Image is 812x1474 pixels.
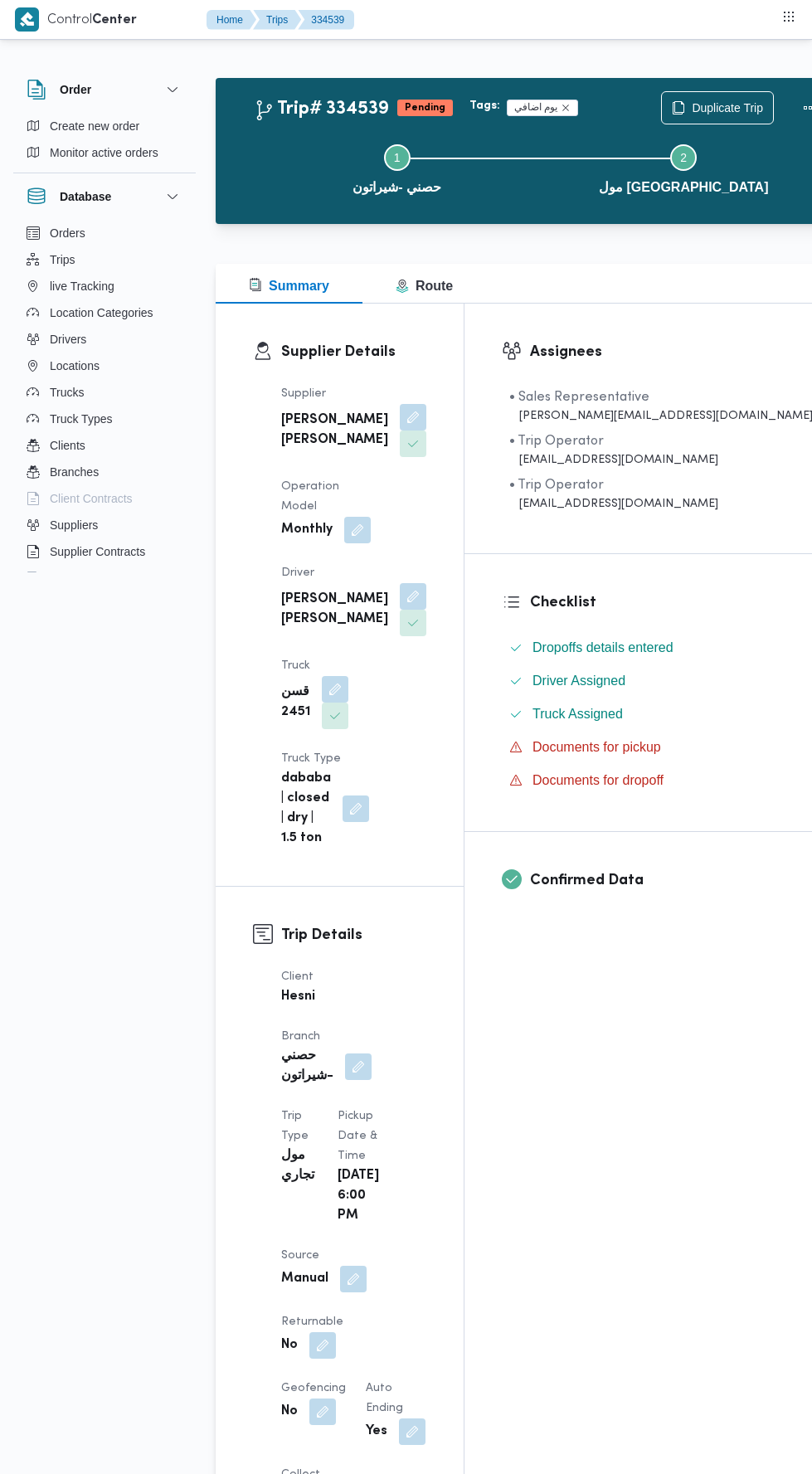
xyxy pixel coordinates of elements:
[20,220,189,246] button: Orders
[50,462,99,482] span: Branches
[50,435,85,455] span: Clients
[50,542,145,562] span: Supplier Contracts
[27,80,182,100] button: Order
[532,640,673,654] span: Dropoffs details entered
[249,279,329,293] span: Summary
[469,100,500,113] b: Tags:
[281,481,339,512] span: Operation Model
[281,590,388,630] b: [PERSON_NAME] [PERSON_NAME]
[50,250,75,270] span: Trips
[60,187,111,207] h3: Database
[509,495,718,513] div: [EMAIL_ADDRESS][DOMAIN_NAME]
[366,1383,403,1413] span: Auto Ending
[20,432,189,459] button: Clients
[281,753,341,764] span: Truck Type
[13,113,196,173] div: Order
[20,485,189,512] button: Client Contracts
[50,515,98,535] span: Suppliers
[532,638,673,658] span: Dropoffs details entered
[253,10,301,30] button: Trips
[281,1031,320,1042] span: Branch
[60,80,91,100] h3: Order
[281,341,426,363] h3: Supplier Details
[50,276,114,296] span: live Tracking
[207,10,256,30] button: Home
[20,353,189,379] button: Locations
[281,971,314,982] span: Client
[50,356,100,376] span: Locations
[514,100,557,115] span: يوم اضافي
[532,707,623,721] span: Truck Assigned
[281,1047,333,1087] b: حصني -شيراتون
[509,431,718,469] span: • Trip Operator kema@illa.com.eg
[561,103,571,113] button: Remove trip tag
[20,565,189,591] button: Devices
[50,116,139,136] span: Create new order
[281,411,388,450] b: [PERSON_NAME] [PERSON_NAME]
[281,520,333,540] b: Monthly
[532,740,661,754] span: Documents for pickup
[50,489,133,508] span: Client Contracts
[397,100,453,116] span: Pending
[394,151,401,164] span: 1
[254,124,541,211] button: حصني -شيراتون
[680,151,687,164] span: 2
[298,10,354,30] button: 334539
[20,246,189,273] button: Trips
[281,1316,343,1327] span: Returnable
[17,1408,70,1457] iframe: chat widget
[509,475,718,495] div: • Trip Operator
[20,512,189,538] button: Suppliers
[692,98,763,118] span: Duplicate Trip
[20,113,189,139] button: Create new order
[50,329,86,349] span: Drivers
[20,299,189,326] button: Location Categories
[20,459,189,485] button: Branches
[50,143,158,163] span: Monitor active orders
[92,14,137,27] b: Center
[281,1383,346,1394] span: Geofencing
[338,1111,377,1161] span: Pickup date & time
[532,671,625,691] span: Driver Assigned
[50,223,85,243] span: Orders
[532,771,664,791] span: Documents for dropoff
[281,1146,314,1186] b: مول تجاري
[20,379,189,406] button: Trucks
[507,100,578,116] span: يوم اضافي
[532,773,664,787] span: Documents for dropoff
[281,683,310,722] b: قسن 2451
[13,220,196,579] div: Database
[50,382,84,402] span: Trucks
[50,303,153,323] span: Location Categories
[50,568,91,588] span: Devices
[281,924,426,946] h3: Trip Details
[20,406,189,432] button: Truck Types
[509,451,718,469] div: [EMAIL_ADDRESS][DOMAIN_NAME]
[281,1111,309,1141] span: Trip Type
[281,987,315,1007] b: Hesni
[599,178,768,197] span: مول [GEOGRAPHIC_DATA]
[281,1335,298,1355] b: No
[15,7,39,32] img: X8yXhbKr1z7QwAAAABJRU5ErkJggg==
[338,1166,379,1226] b: [DATE] 6:00 PM
[366,1422,387,1442] b: Yes
[281,1250,319,1261] span: Source
[281,769,331,849] b: dababa | closed | dry | 1.5 ton
[509,475,718,513] span: • Trip Operator ragab.mohamed@illa.com.eg
[281,388,326,399] span: Supplier
[281,1269,328,1289] b: Manual
[396,279,453,293] span: Route
[20,139,189,166] button: Monitor active orders
[281,567,314,578] span: Driver
[50,409,112,429] span: Truck Types
[27,187,182,207] button: Database
[353,178,441,197] span: حصني -شيراتون
[661,91,774,124] button: Duplicate Trip
[254,99,389,120] h2: Trip# 334539
[532,674,625,688] span: Driver Assigned
[509,431,718,451] div: • Trip Operator
[281,660,310,671] span: Truck
[532,704,623,724] span: Truck Assigned
[20,273,189,299] button: live Tracking
[20,326,189,353] button: Drivers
